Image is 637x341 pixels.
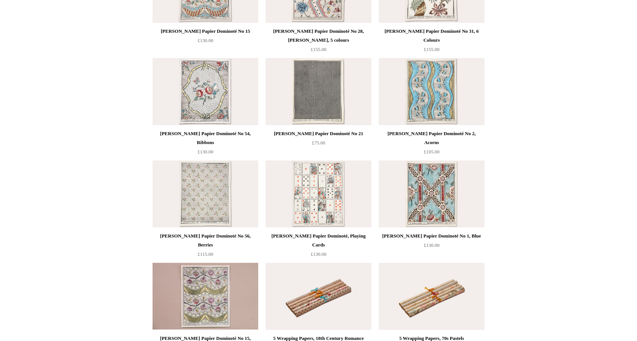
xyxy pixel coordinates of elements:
[379,232,484,262] a: [PERSON_NAME] Papier Dominoté No 1, Blue £130.00
[266,160,371,227] img: Antoinette Poisson Papier Dominoté, Playing Cards
[153,58,258,125] a: Antoinette Poisson Papier Dominoté No 54, Ribbons Antoinette Poisson Papier Dominoté No 54, Ribbons
[268,27,369,45] div: [PERSON_NAME] Papier Dominoté No 28, [PERSON_NAME], 5 colours
[153,129,258,160] a: [PERSON_NAME] Papier Dominoté No 54, Ribbons £130.00
[266,263,371,330] img: 5 Wrapping Papers, 18th Century Romance Print
[153,58,258,125] img: Antoinette Poisson Papier Dominoté No 54, Ribbons
[311,251,326,257] span: £130.00
[379,160,484,227] img: Antoinette Poisson Papier Dominoté No 1, Blue
[153,27,258,57] a: [PERSON_NAME] Papier Dominoté No 15 £130.00
[153,232,258,262] a: [PERSON_NAME] Papier Dominoté No 56, Berries £115.00
[153,263,258,330] a: Antoinette Poisson Papier Dominoté No 15, Spring Antoinette Poisson Papier Dominoté No 15, Spring
[266,129,371,160] a: [PERSON_NAME] Papier Dominoté No 21 £75.00
[154,232,256,249] div: [PERSON_NAME] Papier Dominoté No 56, Berries
[312,140,325,146] span: £75.00
[268,129,369,138] div: [PERSON_NAME] Papier Dominoté No 21
[266,160,371,227] a: Antoinette Poisson Papier Dominoté, Playing Cards Antoinette Poisson Papier Dominoté, Playing Cards
[381,27,483,45] div: [PERSON_NAME] Papier Dominoté No 31, 6 Colours
[198,38,213,43] span: £130.00
[153,160,258,227] img: Antoinette Poisson Papier Dominoté No 56, Berries
[379,263,484,330] a: 5 Wrapping Papers, 70s Pastels 5 Wrapping Papers, 70s Pastels
[154,27,256,36] div: [PERSON_NAME] Papier Dominoté No 15
[379,129,484,160] a: [PERSON_NAME] Papier Dominoté No 2, Acorns £105.00
[153,263,258,330] img: Antoinette Poisson Papier Dominoté No 15, Spring
[266,27,371,57] a: [PERSON_NAME] Papier Dominoté No 28, [PERSON_NAME], 5 colours £155.00
[154,129,256,147] div: [PERSON_NAME] Papier Dominoté No 54, Ribbons
[153,160,258,227] a: Antoinette Poisson Papier Dominoté No 56, Berries Antoinette Poisson Papier Dominoté No 56, Berries
[266,58,371,125] a: Antoinette Poisson Papier Dominoté No 21 Antoinette Poisson Papier Dominoté No 21
[198,149,213,154] span: £130.00
[424,242,439,248] span: £130.00
[379,27,484,57] a: [PERSON_NAME] Papier Dominoté No 31, 6 Colours £155.00
[266,263,371,330] a: 5 Wrapping Papers, 18th Century Romance Print 5 Wrapping Papers, 18th Century Romance Print
[379,58,484,125] img: Antoinette Poisson Papier Dominoté No 2, Acorns
[424,149,439,154] span: £105.00
[266,232,371,262] a: [PERSON_NAME] Papier Dominoté, Playing Cards £130.00
[266,58,371,125] img: Antoinette Poisson Papier Dominoté No 21
[198,251,213,257] span: £115.00
[268,232,369,249] div: [PERSON_NAME] Papier Dominoté, Playing Cards
[381,129,483,147] div: [PERSON_NAME] Papier Dominoté No 2, Acorns
[311,47,326,52] span: £155.00
[379,160,484,227] a: Antoinette Poisson Papier Dominoté No 1, Blue Antoinette Poisson Papier Dominoté No 1, Blue
[381,232,483,240] div: [PERSON_NAME] Papier Dominoté No 1, Blue
[379,263,484,330] img: 5 Wrapping Papers, 70s Pastels
[379,58,484,125] a: Antoinette Poisson Papier Dominoté No 2, Acorns Antoinette Poisson Papier Dominoté No 2, Acorns
[424,47,439,52] span: £155.00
